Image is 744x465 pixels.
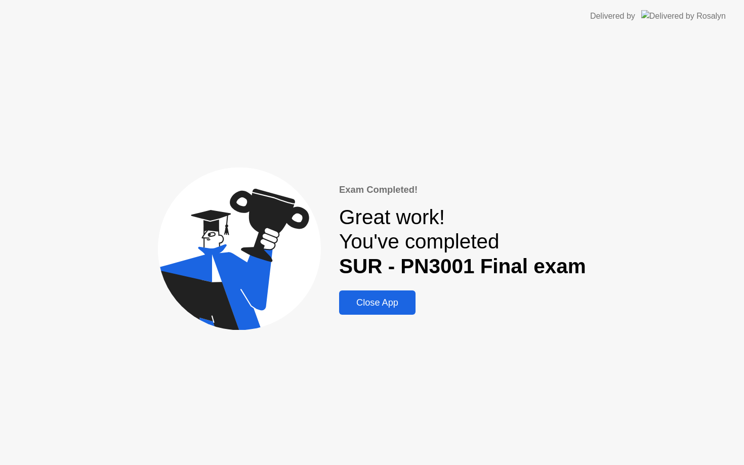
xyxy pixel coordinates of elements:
img: Delivered by Rosalyn [641,10,726,22]
div: Great work! You've completed [339,205,586,279]
button: Close App [339,290,416,315]
div: Exam Completed! [339,183,586,197]
div: Close App [342,298,412,308]
div: Delivered by [590,10,635,22]
b: SUR - PN3001 Final exam [339,255,586,278]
